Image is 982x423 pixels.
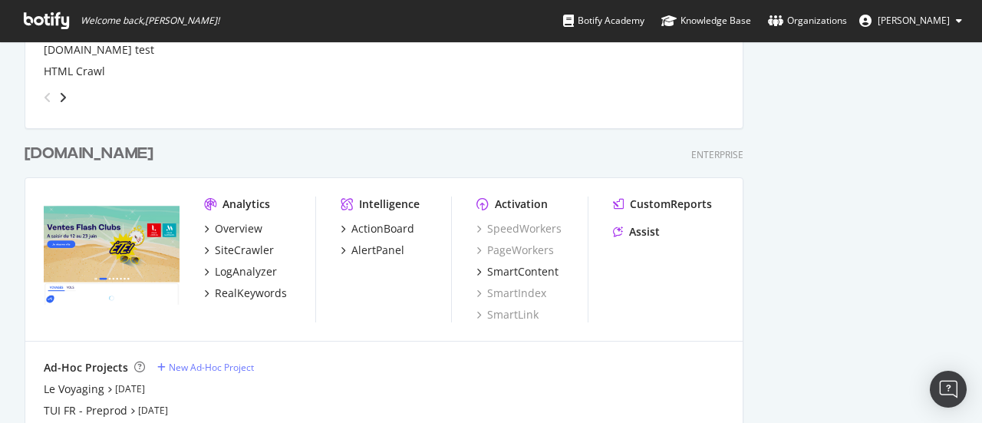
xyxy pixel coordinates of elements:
a: Le Voyaging [44,382,104,397]
div: RealKeywords [215,286,287,301]
a: ActionBoard [341,221,414,236]
a: SmartIndex [476,286,546,301]
img: tui.fr [44,197,180,306]
a: [DOMAIN_NAME] [25,143,160,165]
div: Assist [629,224,660,240]
span: Welcome back, [PERSON_NAME] ! [81,15,219,27]
div: Enterprise [691,148,743,161]
div: [DOMAIN_NAME] [25,143,153,165]
div: CustomReports [630,197,712,212]
div: angle-right [58,90,68,105]
a: AlertPanel [341,243,404,258]
button: [PERSON_NAME] [847,8,974,33]
a: [DATE] [138,404,168,417]
div: Knowledge Base [661,13,751,28]
div: Organizations [768,13,847,28]
div: Analytics [222,197,270,212]
a: LogAnalyzer [204,264,277,279]
div: SmartContent [487,264,559,279]
div: SiteCrawler [215,243,274,258]
a: PageWorkers [476,243,554,258]
div: New Ad-Hoc Project [169,361,254,374]
a: New Ad-Hoc Project [157,361,254,374]
a: Overview [204,221,262,236]
span: Olena Astafieva [878,14,950,27]
a: HTML Crawl [44,64,105,79]
div: Botify Academy [563,13,644,28]
div: ActionBoard [351,221,414,236]
div: Ad-Hoc Projects [44,360,128,375]
a: CustomReports [613,197,712,212]
a: SmartContent [476,264,559,279]
div: Overview [215,221,262,236]
a: SiteCrawler [204,243,274,258]
div: Intelligence [359,197,420,212]
a: [DATE] [115,382,145,395]
div: angle-left [38,85,58,110]
a: SmartLink [476,307,539,322]
div: Activation [495,197,548,212]
a: Assist [613,224,660,240]
div: LogAnalyzer [215,264,277,279]
div: Open Intercom Messenger [930,371,967,408]
a: SpeedWorkers [476,221,562,236]
a: RealKeywords [204,286,287,301]
div: AlertPanel [351,243,404,258]
a: TUI FR - Preprod [44,403,127,418]
a: [DOMAIN_NAME] test [44,42,154,58]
